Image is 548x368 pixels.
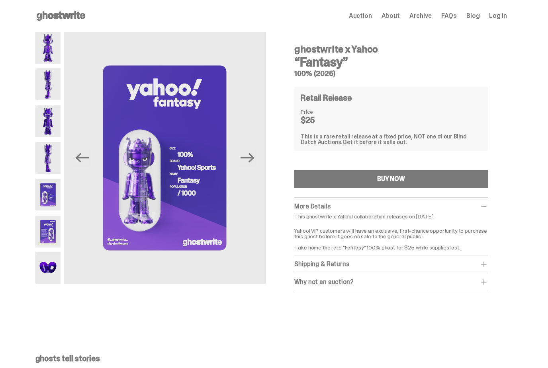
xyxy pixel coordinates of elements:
[294,222,487,250] p: Yahoo! VIP customers will have an exclusive, first-chance opportunity to purchase this ghost befo...
[294,260,487,268] div: Shipping & Returns
[294,278,487,286] div: Why not an auction?
[294,214,487,219] p: This ghostwrite x Yahoo! collaboration releases on [DATE].
[441,13,457,19] a: FAQs
[466,13,479,19] a: Blog
[35,216,61,247] img: Yahoo-HG---6.png
[35,179,61,211] img: Yahoo-HG---5.png
[35,105,61,137] img: Yahoo-HG---3.png
[35,252,61,284] img: Yahoo-HG---7.png
[294,56,487,68] h3: “Fantasy”
[64,32,266,284] img: Yahoo-HG---5.png
[489,13,507,19] a: Log in
[35,142,61,174] img: Yahoo-HG---4.png
[349,13,372,19] a: Auction
[294,45,487,54] h4: ghostwrite x Yahoo
[301,134,481,145] div: This is a rare retail release at a fixed price, NOT one of our Blind Dutch Auctions.
[301,116,341,124] dd: $25
[73,149,91,167] button: Previous
[294,202,330,210] span: More Details
[301,94,351,102] h4: Retail Release
[294,70,487,77] h5: 100% (2025)
[35,32,61,64] img: Yahoo-HG---1.png
[342,138,407,146] span: Get it before it sells out.
[35,68,61,100] img: Yahoo-HG---2.png
[294,170,487,188] button: BUY NOW
[239,149,256,167] button: Next
[409,13,432,19] a: Archive
[377,176,405,182] div: BUY NOW
[35,354,507,362] p: ghosts tell stories
[301,109,341,115] dt: Price
[382,13,400,19] a: About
